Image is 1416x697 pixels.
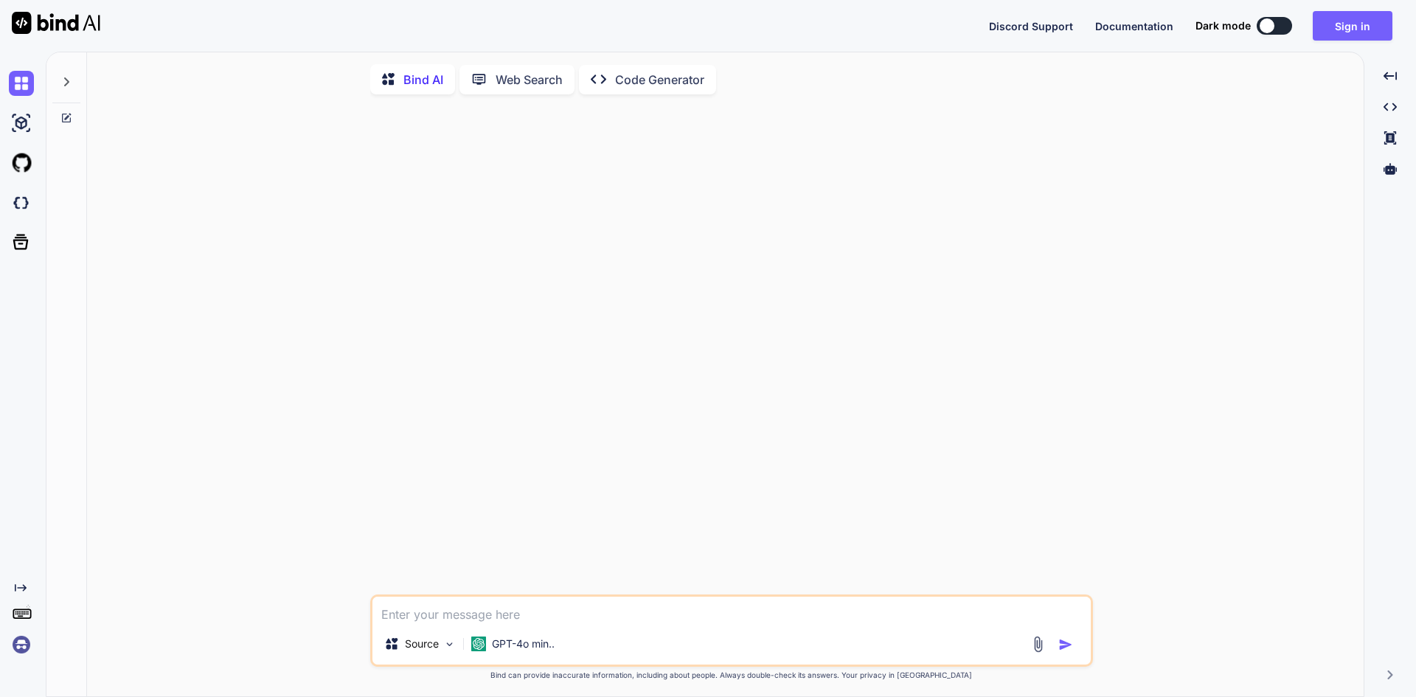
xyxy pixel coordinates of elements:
[370,670,1093,681] p: Bind can provide inaccurate information, including about people. Always double-check its answers....
[443,638,456,651] img: Pick Models
[1195,18,1251,33] span: Dark mode
[1058,637,1073,652] img: icon
[405,637,439,651] p: Source
[12,12,100,34] img: Bind AI
[9,150,34,176] img: githubLight
[1095,18,1173,34] button: Documentation
[1313,11,1392,41] button: Sign in
[496,71,563,89] p: Web Search
[9,111,34,136] img: ai-studio
[989,18,1073,34] button: Discord Support
[471,637,486,651] img: GPT-4o mini
[9,71,34,96] img: chat
[1030,636,1047,653] img: attachment
[615,71,704,89] p: Code Generator
[989,20,1073,32] span: Discord Support
[492,637,555,651] p: GPT-4o min..
[403,71,443,89] p: Bind AI
[9,190,34,215] img: darkCloudIdeIcon
[1095,20,1173,32] span: Documentation
[9,632,34,657] img: signin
